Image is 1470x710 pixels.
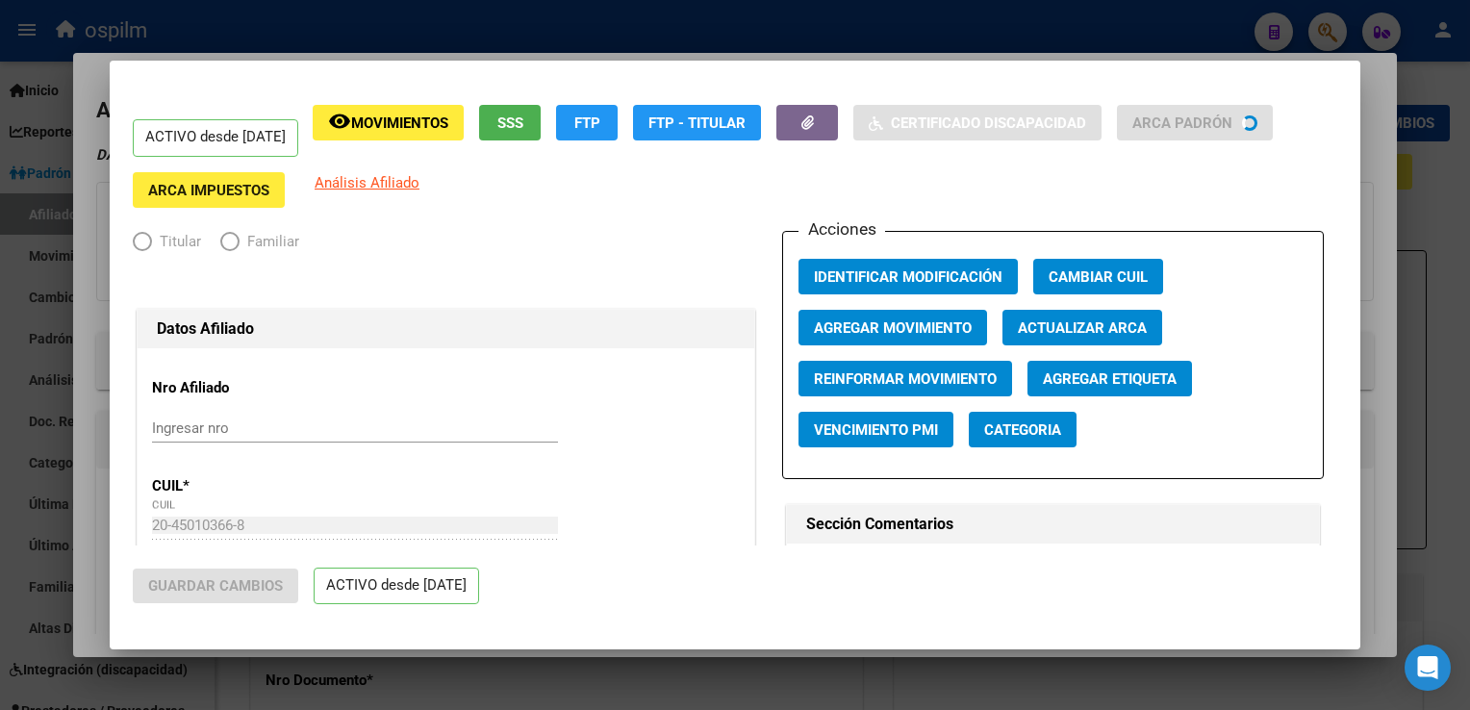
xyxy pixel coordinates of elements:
[157,317,735,341] h1: Datos Afiliado
[814,319,972,337] span: Agregar Movimiento
[806,513,1300,536] h1: Sección Comentarios
[814,370,997,388] span: Reinformar Movimiento
[328,110,351,133] mat-icon: remove_red_eye
[133,119,298,157] p: ACTIVO desde [DATE]
[1018,319,1147,337] span: Actualizar ARCA
[1002,310,1162,345] button: Actualizar ARCA
[574,114,600,132] span: FTP
[853,105,1102,140] button: Certificado Discapacidad
[313,105,464,140] button: Movimientos
[315,174,419,191] span: Análisis Afiliado
[1405,645,1451,691] div: Open Intercom Messenger
[497,114,523,132] span: SSS
[1043,370,1177,388] span: Agregar Etiqueta
[798,259,1018,294] button: Identificar Modificación
[152,231,201,253] span: Titular
[814,421,938,439] span: Vencimiento PMI
[1033,259,1163,294] button: Cambiar CUIL
[984,421,1061,439] span: Categoria
[1049,268,1148,286] span: Cambiar CUIL
[814,268,1002,286] span: Identificar Modificación
[648,114,746,132] span: FTP - Titular
[969,412,1077,447] button: Categoria
[148,577,283,595] span: Guardar Cambios
[152,377,328,399] p: Nro Afiliado
[798,216,885,241] h3: Acciones
[798,310,987,345] button: Agregar Movimiento
[556,105,618,140] button: FTP
[314,568,479,605] p: ACTIVO desde [DATE]
[133,172,285,208] button: ARCA Impuestos
[148,182,269,199] span: ARCA Impuestos
[798,361,1012,396] button: Reinformar Movimiento
[133,569,298,603] button: Guardar Cambios
[240,231,299,253] span: Familiar
[152,475,328,497] p: CUIL
[133,237,318,254] mat-radio-group: Elija una opción
[351,114,448,132] span: Movimientos
[1027,361,1192,396] button: Agregar Etiqueta
[479,105,541,140] button: SSS
[633,105,761,140] button: FTP - Titular
[1132,114,1232,132] span: ARCA Padrón
[1117,105,1273,140] button: ARCA Padrón
[798,412,953,447] button: Vencimiento PMI
[891,114,1086,132] span: Certificado Discapacidad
